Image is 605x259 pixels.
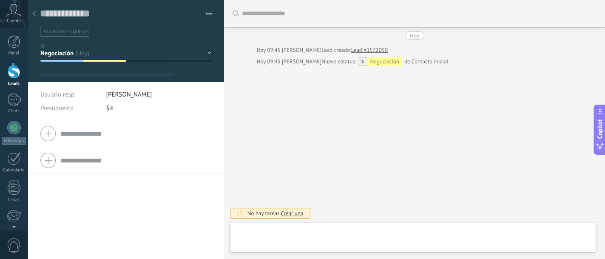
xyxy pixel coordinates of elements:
[40,88,100,101] div: Usuario resp.
[282,58,321,65] span: matias
[40,101,100,115] div: Presupuesto
[2,197,26,203] div: Listas
[2,81,26,87] div: Leads
[7,18,21,24] span: Cuenta
[257,57,282,66] div: Hoy 09:45
[106,91,152,99] span: [PERSON_NAME]
[40,91,76,99] span: Usuario resp.
[2,108,26,114] div: Chats
[367,57,402,66] div: Negociación
[351,46,388,54] a: Lead #1572050
[410,31,419,40] div: Hoy
[40,104,74,112] span: Presupuesto
[257,46,282,54] div: Hoy 09:45
[321,46,351,54] div: Lead creado:
[2,137,26,145] div: WhatsApp
[596,119,604,139] span: Copilot
[43,29,89,35] span: #agregar etiquetas
[281,210,303,217] span: Crear una
[2,51,26,56] div: Panel
[247,210,304,217] div: No hay tareas.
[106,101,212,115] div: $
[321,57,448,66] div: de Contacto inicial
[321,57,356,66] span: Nuevo estatus:
[282,46,321,54] span: matias
[2,168,26,173] div: Calendario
